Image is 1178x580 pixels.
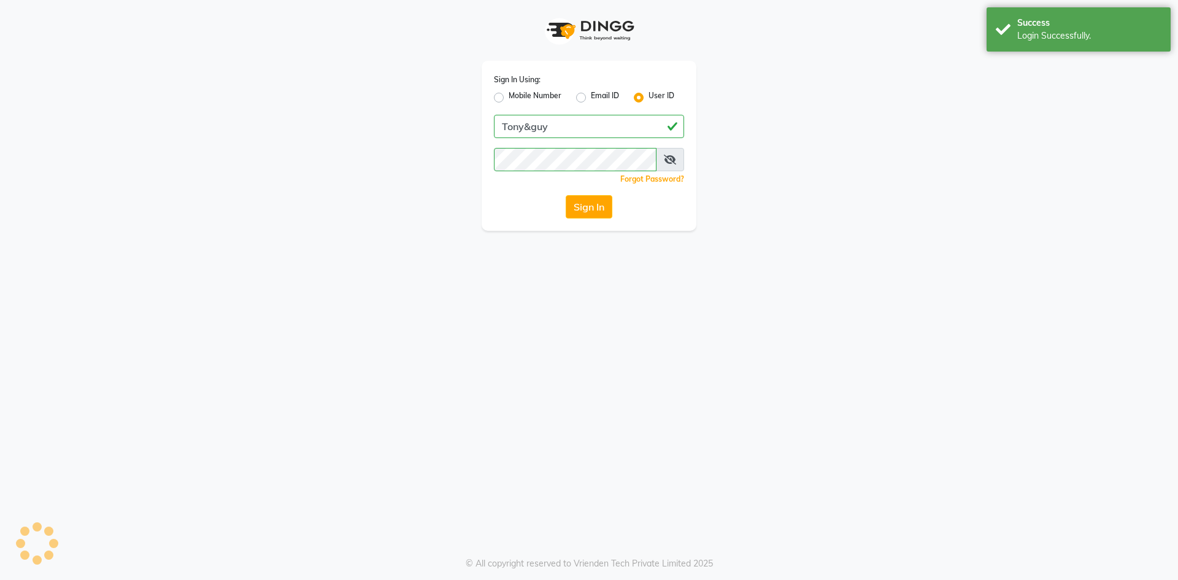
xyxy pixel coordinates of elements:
a: Forgot Password? [620,174,684,184]
input: Username [494,115,684,138]
input: Username [494,148,656,171]
label: Email ID [591,90,619,105]
label: Mobile Number [509,90,561,105]
label: Sign In Using: [494,74,541,85]
label: User ID [649,90,674,105]
div: Login Successfully. [1017,29,1161,42]
button: Sign In [566,195,612,218]
img: logo1.svg [540,12,638,48]
div: Success [1017,17,1161,29]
